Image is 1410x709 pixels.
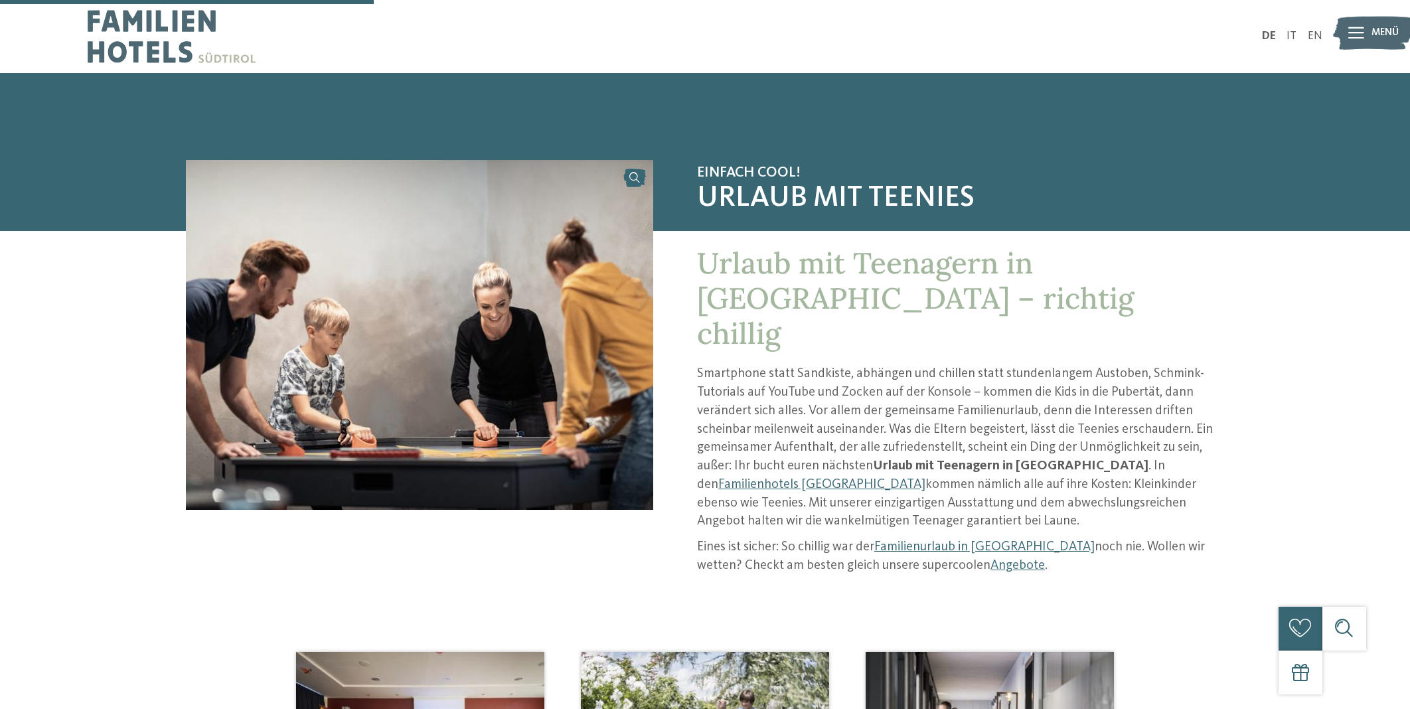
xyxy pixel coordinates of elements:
[1287,31,1296,42] a: IT
[873,459,1148,473] strong: Urlaub mit Teenagern in [GEOGRAPHIC_DATA]
[990,559,1045,572] a: Angebote
[1371,26,1399,40] span: Menü
[697,181,1224,216] span: Urlaub mit Teenies
[1308,31,1322,42] a: EN
[697,365,1224,531] p: Smartphone statt Sandkiste, abhängen und chillen statt stundenlangem Austoben, Schmink-Tutorials ...
[697,538,1224,575] p: Eines ist sicher: So chillig war der noch nie. Wollen wir wetten? Checkt am besten gleich unsere ...
[697,244,1134,352] span: Urlaub mit Teenagern in [GEOGRAPHIC_DATA] – richtig chillig
[186,160,653,510] img: Urlaub mit Teenagern in Südtirol geplant?
[1262,31,1276,42] a: DE
[697,164,1224,181] span: Einfach cool!
[718,478,925,491] a: Familienhotels [GEOGRAPHIC_DATA]
[874,540,1095,554] a: Familienurlaub in [GEOGRAPHIC_DATA]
